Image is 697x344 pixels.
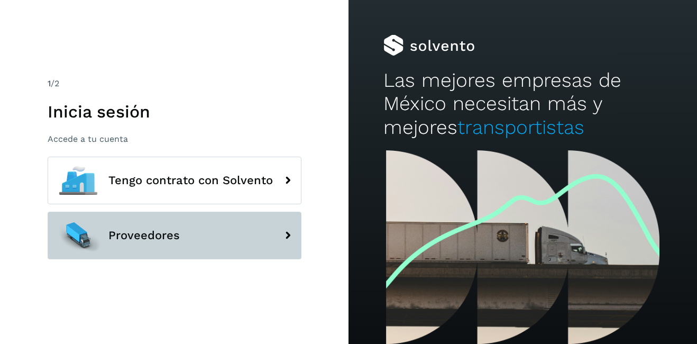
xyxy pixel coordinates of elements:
[383,69,662,139] h2: Las mejores empresas de México necesitan más y mejores
[48,78,51,88] span: 1
[48,212,301,259] button: Proveedores
[108,174,273,187] span: Tengo contrato con Solvento
[108,229,180,242] span: Proveedores
[48,134,301,144] p: Accede a tu cuenta
[48,102,301,122] h1: Inicia sesión
[48,157,301,204] button: Tengo contrato con Solvento
[48,77,301,90] div: /2
[457,116,584,139] span: transportistas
